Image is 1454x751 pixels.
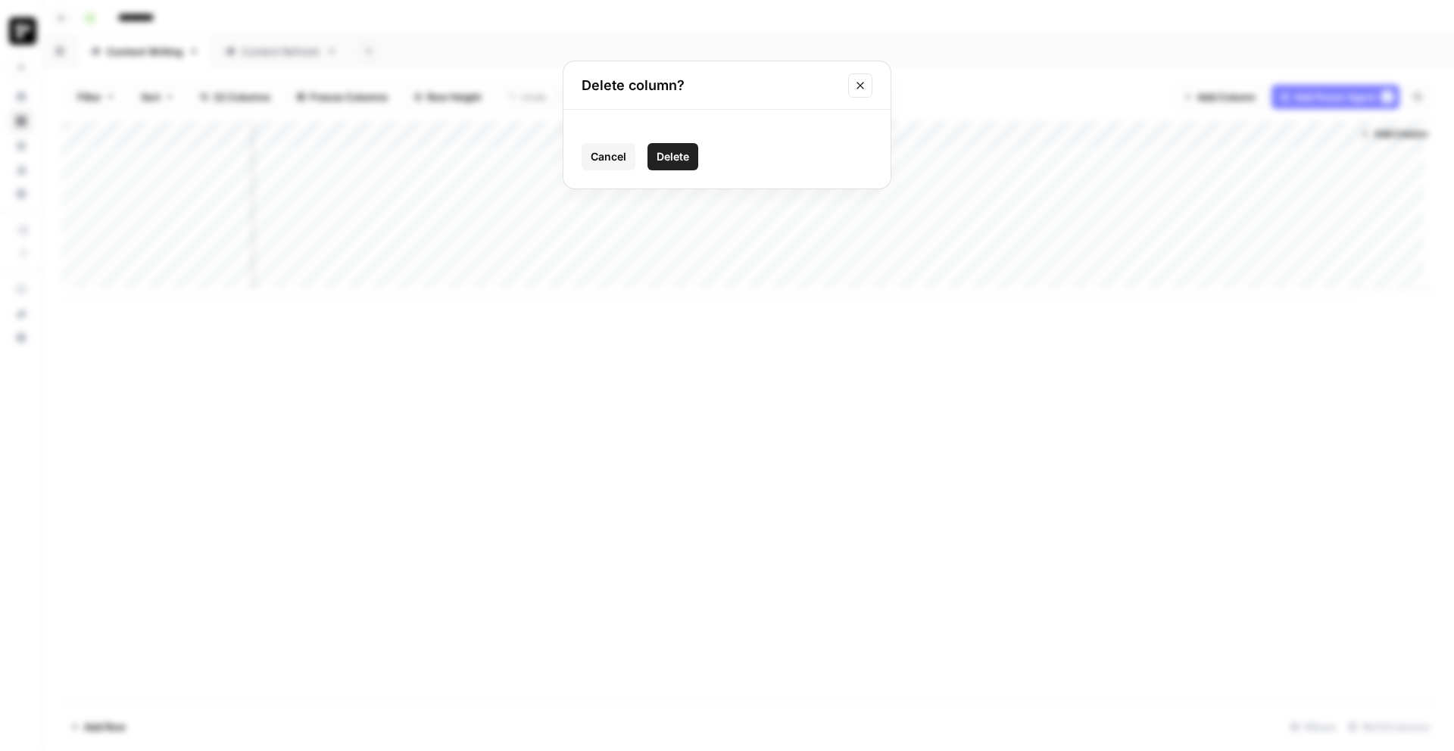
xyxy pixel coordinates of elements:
h2: Delete column? [582,75,839,96]
button: Delete [647,143,698,170]
span: Delete [657,149,689,164]
span: Cancel [591,149,626,164]
button: Close modal [848,73,872,98]
button: Cancel [582,143,635,170]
